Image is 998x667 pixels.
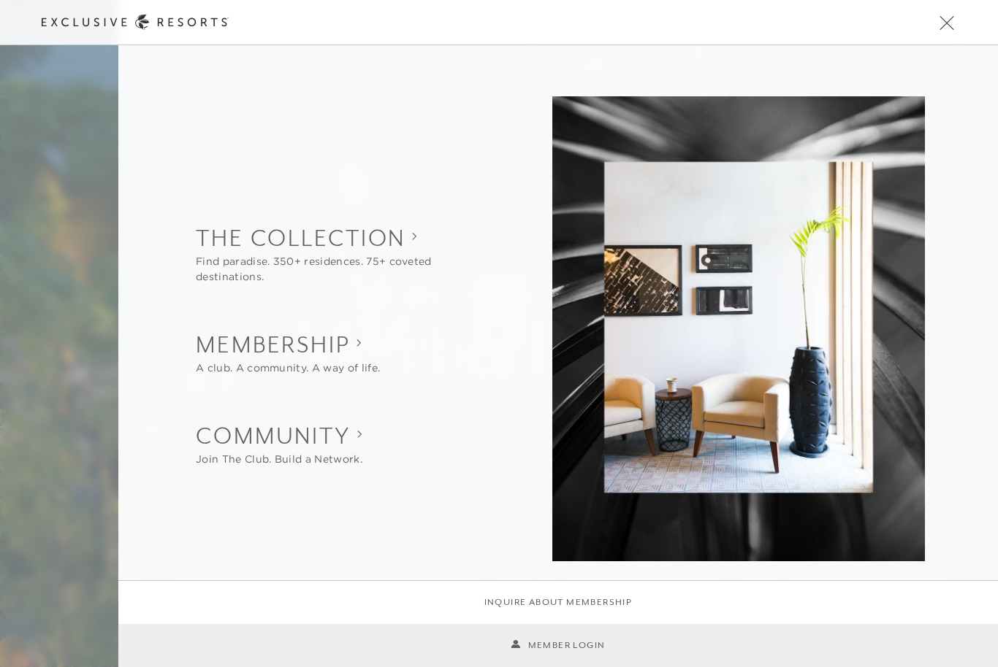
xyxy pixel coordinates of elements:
div: Join The Club. Build a Network. [196,452,362,467]
button: Show Membership sub-navigation [196,328,380,376]
button: Open navigation [937,18,956,28]
button: Show Community sub-navigation [196,420,362,467]
button: Show The Collection sub-navigation [196,222,491,285]
a: Member Login [511,639,605,652]
h2: Community [196,420,362,452]
div: Find paradise. 350+ residences. 75+ coveted destinations. [196,254,491,285]
iframe: Qualified Messenger [983,652,998,667]
h2: The Collection [196,222,491,254]
div: A club. A community. A way of life. [196,361,380,376]
h2: Membership [196,328,380,361]
a: Inquire about membership [484,595,633,609]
